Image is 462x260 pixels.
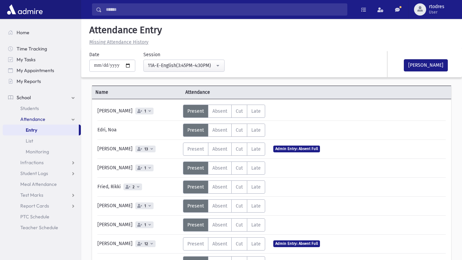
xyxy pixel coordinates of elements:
[187,203,204,209] span: Present
[17,29,29,36] span: Home
[94,180,183,194] div: Fried, Rikki
[3,103,81,114] a: Students
[20,105,39,111] span: Students
[3,200,81,211] a: Report Cards
[94,218,183,232] div: [PERSON_NAME]
[212,127,227,133] span: Absent
[183,218,265,232] div: AttTypes
[17,46,47,52] span: Time Tracking
[143,223,147,227] span: 1
[94,237,183,251] div: [PERSON_NAME]
[102,3,347,16] input: Search
[143,147,149,151] span: 13
[3,54,81,65] a: My Tasks
[20,116,45,122] span: Attendance
[20,192,43,198] span: Test Marks
[212,165,227,171] span: Absent
[20,181,57,187] span: Meal Attendance
[143,109,147,113] span: 1
[3,27,81,38] a: Home
[236,184,243,190] span: Cut
[5,3,44,16] img: AdmirePro
[182,89,272,96] span: Attendance
[187,241,204,247] span: Present
[20,170,48,176] span: Student Logs
[3,168,81,179] a: Student Logs
[3,125,79,135] a: Entry
[87,39,148,45] a: Missing Attendance History
[3,146,81,157] a: Monitoring
[236,146,243,152] span: Cut
[187,146,204,152] span: Present
[20,224,58,231] span: Teacher Schedule
[3,92,81,103] a: School
[94,161,183,175] div: [PERSON_NAME]
[20,214,49,220] span: PTC Schedule
[273,146,320,152] span: Admin Entry: Absent Full
[89,51,99,58] label: Date
[251,165,261,171] span: Late
[251,222,261,228] span: Late
[131,185,136,189] span: 2
[3,179,81,190] a: Meal Attendance
[26,138,33,144] span: List
[187,127,204,133] span: Present
[26,149,49,155] span: Monitoring
[236,127,243,133] span: Cut
[89,39,148,45] u: Missing Attendance History
[17,94,31,101] span: School
[236,108,243,114] span: Cut
[187,184,204,190] span: Present
[183,105,265,118] div: AttTypes
[212,203,227,209] span: Absent
[236,222,243,228] span: Cut
[143,60,225,72] button: 11A-E-English(3:45PM-4:30PM)
[26,127,37,133] span: Entry
[183,180,265,194] div: AttTypes
[3,76,81,87] a: My Reports
[183,237,265,251] div: AttTypes
[3,114,81,125] a: Attendance
[212,146,227,152] span: Absent
[212,108,227,114] span: Absent
[3,157,81,168] a: Infractions
[187,108,204,114] span: Present
[187,222,204,228] span: Present
[20,203,49,209] span: Report Cards
[94,105,183,118] div: [PERSON_NAME]
[251,203,261,209] span: Late
[251,127,261,133] span: Late
[404,59,448,71] button: [PERSON_NAME]
[143,204,147,208] span: 1
[3,211,81,222] a: PTC Schedule
[3,190,81,200] a: Test Marks
[17,67,54,73] span: My Appointments
[94,143,183,156] div: [PERSON_NAME]
[251,184,261,190] span: Late
[183,199,265,213] div: AttTypes
[429,4,444,9] span: rtodres
[143,51,160,58] label: Session
[212,241,227,247] span: Absent
[143,242,149,246] span: 12
[236,203,243,209] span: Cut
[251,108,261,114] span: Late
[94,199,183,213] div: [PERSON_NAME]
[212,184,227,190] span: Absent
[3,222,81,233] a: Teacher Schedule
[183,124,265,137] div: AttTypes
[183,161,265,175] div: AttTypes
[187,165,204,171] span: Present
[251,146,261,152] span: Late
[17,78,41,84] span: My Reports
[3,65,81,76] a: My Appointments
[3,43,81,54] a: Time Tracking
[183,143,265,156] div: AttTypes
[94,124,183,137] div: Edri, Noa
[212,222,227,228] span: Absent
[20,159,44,166] span: Infractions
[143,166,147,170] span: 1
[3,135,81,146] a: List
[148,62,215,69] div: 11A-E-English(3:45PM-4:30PM)
[236,165,243,171] span: Cut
